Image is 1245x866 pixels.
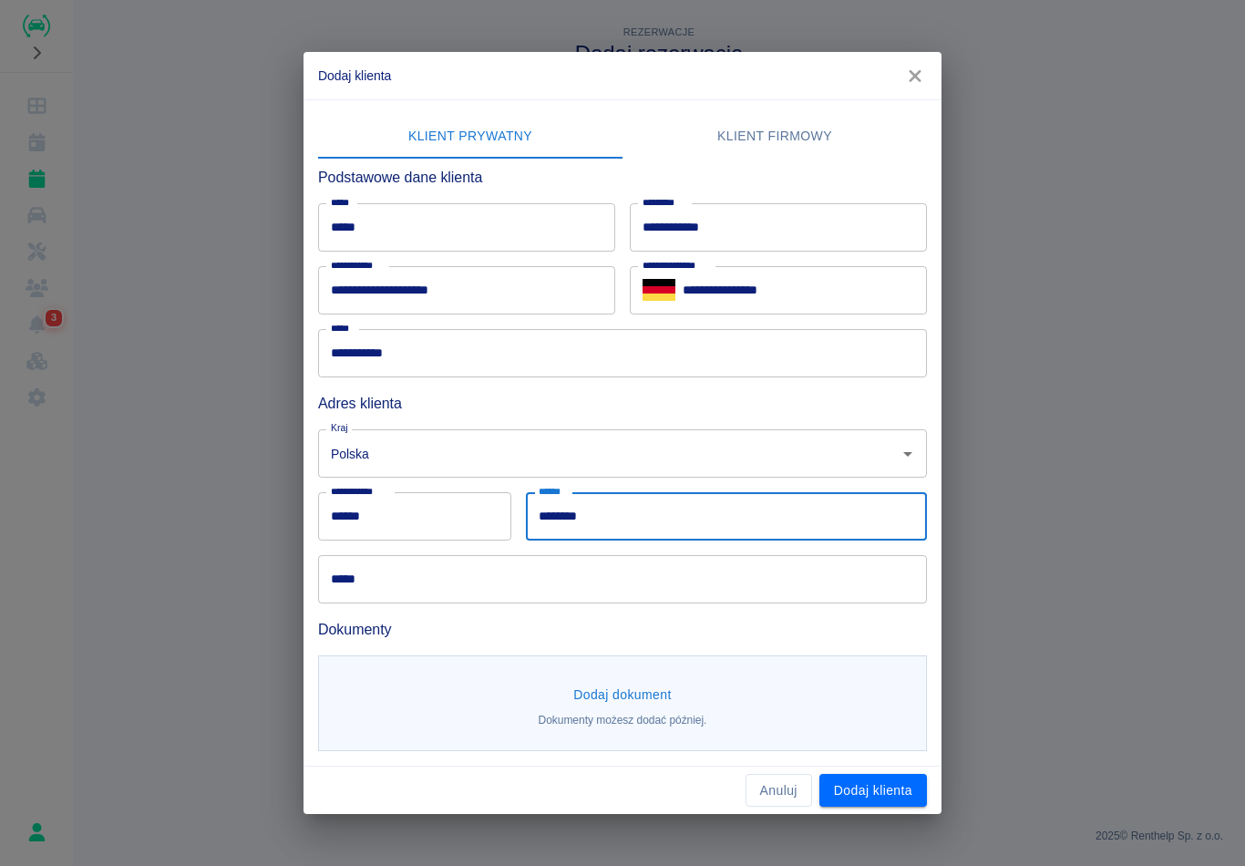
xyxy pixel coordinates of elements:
h6: Adres klienta [318,392,927,415]
div: lab API tabs example [318,115,927,159]
h6: Podstawowe dane klienta [318,166,927,189]
label: Kraj [331,421,348,435]
button: Dodaj klienta [819,774,927,808]
button: Klient firmowy [622,115,927,159]
button: Otwórz [895,441,921,467]
button: Select country [643,276,675,304]
h6: Dokumenty [318,618,927,641]
button: Dodaj dokument [566,678,679,712]
h2: Dodaj klienta [304,52,941,99]
button: Klient prywatny [318,115,622,159]
button: Anuluj [746,774,812,808]
p: Dokumenty możesz dodać później. [539,712,707,728]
